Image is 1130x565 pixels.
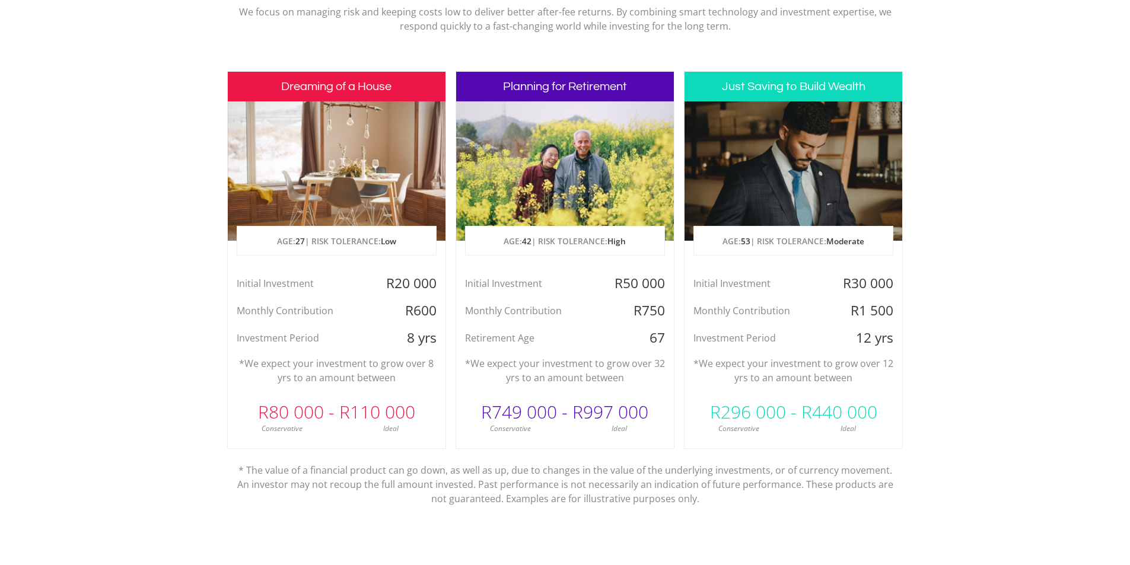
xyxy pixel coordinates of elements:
div: R1 500 [830,302,902,320]
div: Initial Investment [456,274,601,292]
span: 53 [741,235,750,247]
p: AGE: | RISK TOLERANCE: [237,226,436,256]
div: Monthly Contribution [228,302,373,320]
div: Investment Period [685,329,830,347]
p: We focus on managing risk and keeping costs low to deliver better after-fee returns. By combining... [236,5,895,33]
div: R749 000 - R997 000 [456,394,674,430]
p: *We expect your investment to grow over 8 yrs to an amount between [237,356,437,385]
div: Monthly Contribution [456,302,601,320]
div: R30 000 [830,274,902,292]
div: Initial Investment [685,274,830,292]
div: Conservative [685,423,794,434]
div: Retirement Age [456,329,601,347]
div: Investment Period [228,329,373,347]
div: R80 000 - R110 000 [228,394,445,430]
div: 12 yrs [830,329,902,347]
span: Moderate [826,235,864,247]
h3: Just Saving to Build Wealth [685,72,902,101]
span: 27 [295,235,305,247]
div: Ideal [794,423,903,434]
h3: Planning for Retirement [456,72,674,101]
h3: Dreaming of a House [228,72,445,101]
div: R20 000 [373,274,445,292]
p: AGE: | RISK TOLERANCE: [466,226,664,256]
div: 8 yrs [373,329,445,347]
p: AGE: | RISK TOLERANCE: [694,226,893,256]
span: 42 [522,235,531,247]
div: R600 [373,302,445,320]
p: *We expect your investment to grow over 32 yrs to an amount between [465,356,665,385]
div: Conservative [228,423,337,434]
span: High [607,235,626,247]
div: R296 000 - R440 000 [685,394,902,430]
div: Conservative [456,423,565,434]
div: R50 000 [601,274,674,292]
p: *We expect your investment to grow over 12 yrs to an amount between [693,356,893,385]
div: Monthly Contribution [685,302,830,320]
span: Low [381,235,396,247]
div: 67 [601,329,674,347]
p: * The value of a financial product can go down, as well as up, due to changes in the value of the... [236,449,895,506]
div: Ideal [336,423,445,434]
div: Ideal [565,423,674,434]
div: R750 [601,302,674,320]
div: Initial Investment [228,274,373,292]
